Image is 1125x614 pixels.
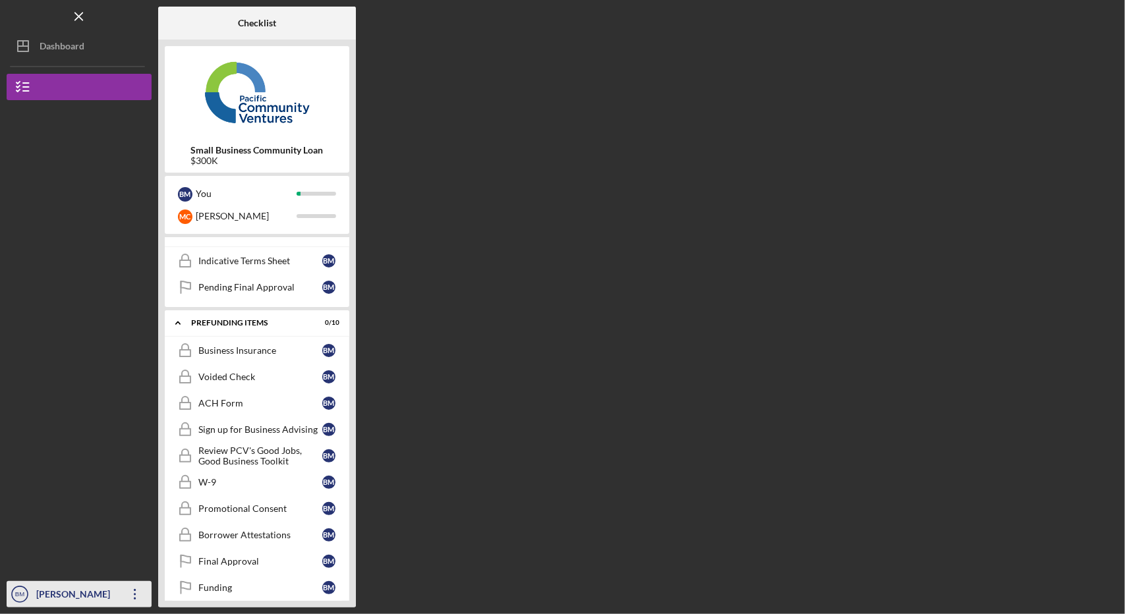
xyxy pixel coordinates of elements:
img: Product logo [165,53,349,132]
a: Review PCV's Good Jobs, Good Business ToolkitBM [171,443,343,469]
div: $300K [191,155,324,166]
a: Borrower AttestationsBM [171,522,343,548]
div: B M [322,423,335,436]
div: M C [178,209,192,224]
div: You [196,182,297,205]
a: Final ApprovalBM [171,548,343,574]
div: B M [322,397,335,410]
a: FundingBM [171,574,343,601]
div: [PERSON_NAME] [196,205,297,227]
a: Indicative Terms SheetBM [171,248,343,274]
button: Dashboard [7,33,152,59]
div: B M [322,555,335,568]
div: W-9 [198,477,322,488]
div: Borrower Attestations [198,530,322,540]
div: B M [322,254,335,267]
div: B M [322,449,335,462]
div: B M [322,528,335,542]
div: Sign up for Business Advising [198,424,322,435]
text: BM [15,591,24,598]
a: Promotional ConsentBM [171,495,343,522]
div: B M [178,187,192,202]
div: B M [322,502,335,515]
div: B M [322,476,335,489]
div: B M [322,581,335,594]
a: Sign up for Business AdvisingBM [171,416,343,443]
a: W-9BM [171,469,343,495]
div: Business Insurance [198,345,322,356]
div: Review PCV's Good Jobs, Good Business Toolkit [198,445,322,466]
div: Prefunding Items [191,319,306,327]
div: B M [322,344,335,357]
a: ACH FormBM [171,390,343,416]
div: Voided Check [198,372,322,382]
div: Promotional Consent [198,503,322,514]
b: Small Business Community Loan [191,145,324,155]
div: ACH Form [198,398,322,408]
div: Funding [198,582,322,593]
div: Indicative Terms Sheet [198,256,322,266]
div: Dashboard [40,33,84,63]
div: B M [322,281,335,294]
div: Pending Final Approval [198,282,322,293]
div: B M [322,370,335,383]
div: 0 / 10 [316,319,339,327]
div: Final Approval [198,556,322,567]
a: Business InsuranceBM [171,337,343,364]
b: Checklist [238,18,276,28]
a: Voided CheckBM [171,364,343,390]
a: Pending Final ApprovalBM [171,274,343,300]
button: BM[PERSON_NAME] [7,581,152,607]
div: [PERSON_NAME] [33,581,119,611]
